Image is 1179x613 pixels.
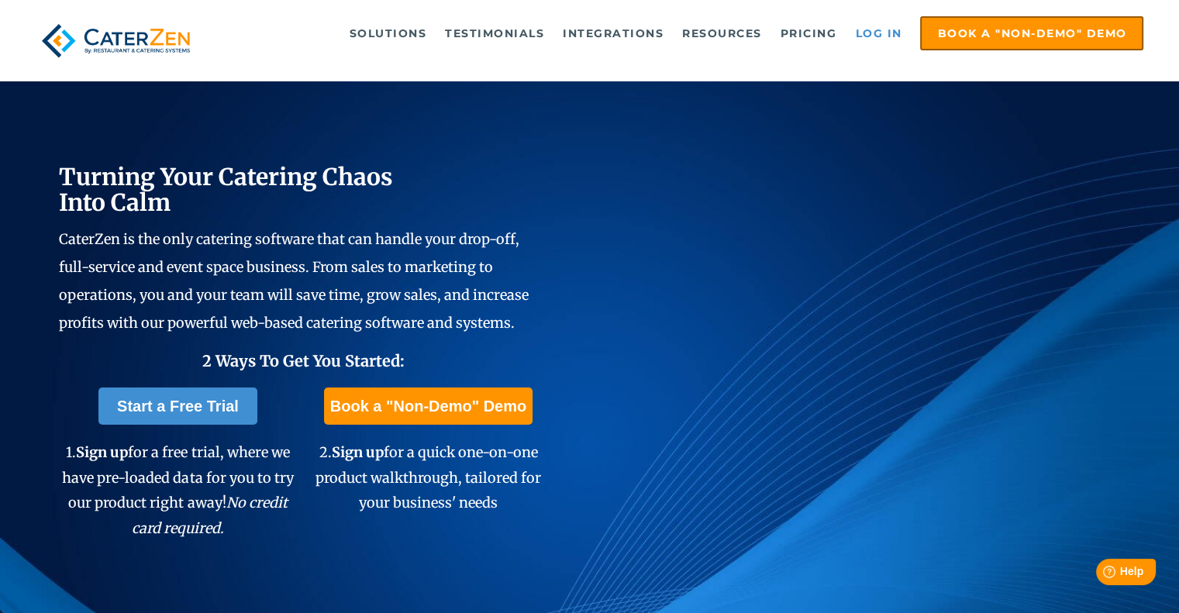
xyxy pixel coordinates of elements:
[324,387,533,425] a: Book a "Non-Demo" Demo
[59,162,393,217] span: Turning Your Catering Chaos Into Calm
[674,18,770,49] a: Resources
[76,443,128,461] span: Sign up
[847,18,909,49] a: Log in
[920,16,1143,50] a: Book a "Non-Demo" Demo
[36,16,197,65] img: caterzen
[555,18,671,49] a: Integrations
[331,443,383,461] span: Sign up
[437,18,552,49] a: Testimonials
[62,443,293,536] span: 1. for a free trial, where we have pre-loaded data for you to try our product right away!
[202,351,404,370] span: 2 Ways To Get You Started:
[98,387,257,425] a: Start a Free Trial
[315,443,541,511] span: 2. for a quick one-on-one product walkthrough, tailored for your business' needs
[225,16,1143,50] div: Navigation Menu
[132,494,288,536] em: No credit card required.
[1041,553,1162,596] iframe: Help widget launcher
[773,18,845,49] a: Pricing
[59,230,529,332] span: CaterZen is the only catering software that can handle your drop-off, full-service and event spac...
[342,18,435,49] a: Solutions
